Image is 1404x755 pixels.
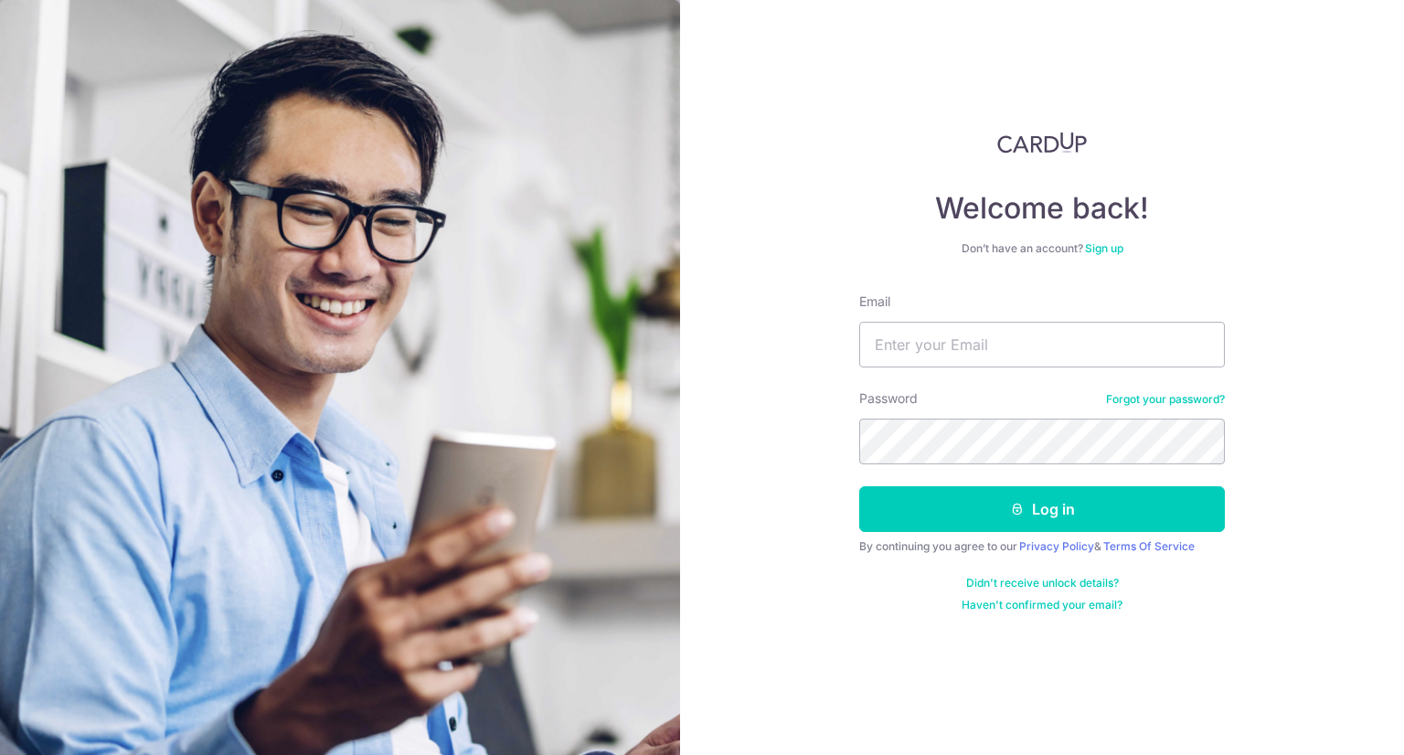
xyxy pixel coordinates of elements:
[859,539,1225,554] div: By continuing you agree to our &
[1106,392,1225,407] a: Forgot your password?
[962,598,1122,612] a: Haven't confirmed your email?
[859,486,1225,532] button: Log in
[1103,539,1195,553] a: Terms Of Service
[859,389,918,408] label: Password
[859,292,890,311] label: Email
[997,132,1087,154] img: CardUp Logo
[1019,539,1094,553] a: Privacy Policy
[859,190,1225,227] h4: Welcome back!
[859,241,1225,256] div: Don’t have an account?
[859,322,1225,367] input: Enter your Email
[1085,241,1123,255] a: Sign up
[966,576,1119,590] a: Didn't receive unlock details?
